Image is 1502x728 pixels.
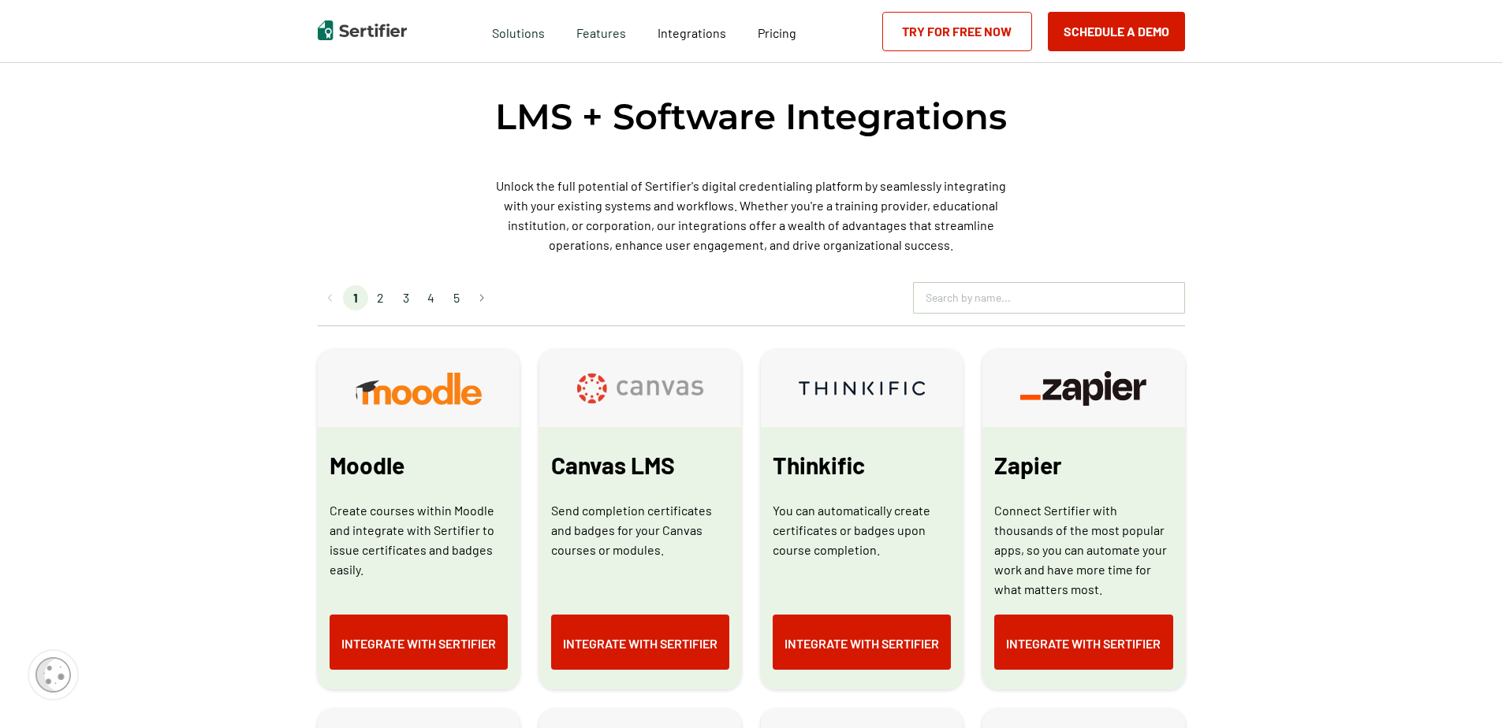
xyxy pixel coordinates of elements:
[658,25,726,40] span: Integrations
[393,285,419,310] li: page 3
[368,285,393,310] li: page 2
[318,94,1185,139] h2: LMS + Software Integrations
[491,176,1012,254] p: Unlock the full potential of Sertifier's digital credentialing platform by seamlessly integrating...
[773,615,951,670] a: Integrate with Sertifier
[551,615,729,670] a: Integrate with Sertifier
[330,451,404,480] span: Moodle
[469,285,494,310] button: Go to next page
[773,500,951,559] p: You can automatically create certificates or badges upon course completion.
[994,500,1172,599] p: Connect Sertifier with thousands of the most popular apps, so you can automate your work and have...
[758,25,796,40] span: Pricing
[492,21,545,41] span: Solutions
[994,615,1172,670] a: Integrate with Sertifier
[758,21,796,41] a: Pricing
[444,285,469,310] li: page 5
[658,21,726,41] a: Integrations
[35,657,71,693] img: Cookie Popup Icon
[914,286,1184,310] input: Search by name...
[773,451,865,480] span: Thinkific
[318,285,343,310] button: Go to previous page
[356,373,482,405] img: Moodle-integration
[994,451,1061,480] span: Zapier
[1048,12,1185,51] button: Schedule a Demo
[419,285,444,310] li: page 4
[577,373,703,403] img: Canvas LMS-integration
[343,285,368,310] li: page 1
[1423,652,1502,728] iframe: Chat Widget
[330,615,508,670] a: Integrate with Sertifier
[318,20,407,40] img: Sertifier | Digital Credentialing Platform
[551,500,729,559] p: Send completion certificates and badges for your Canvas courses or modules.
[882,12,1032,51] a: Try for Free Now
[576,21,626,41] span: Features
[799,381,925,396] img: Thinkific-integration
[1020,371,1146,405] img: Zapier-integration
[551,451,675,480] span: Canvas LMS
[330,500,508,579] p: Create courses within Moodle and integrate with Sertifier to issue certificates and badges easily.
